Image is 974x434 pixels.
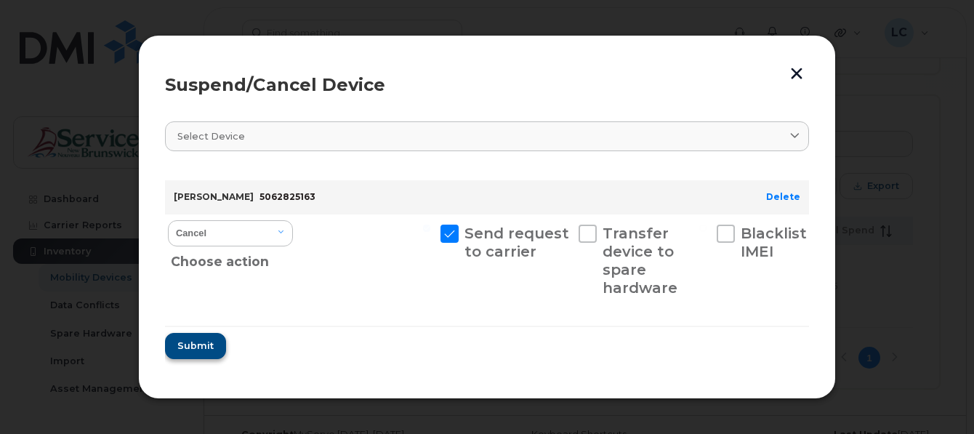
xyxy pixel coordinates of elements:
[171,245,294,273] div: Choose action
[423,225,430,232] input: Send request to carrier
[177,339,214,353] span: Submit
[741,225,807,260] span: Blacklist IMEI
[766,191,800,202] a: Delete
[165,121,809,151] a: Select device
[177,129,245,143] span: Select device
[464,225,569,260] span: Send request to carrier
[603,225,677,297] span: Transfer device to spare hardware
[561,225,568,232] input: Transfer device to spare hardware
[165,333,226,359] button: Submit
[699,225,707,232] input: Blacklist IMEI
[165,76,809,94] div: Suspend/Cancel Device
[259,191,315,202] span: 5062825163
[174,191,254,202] strong: [PERSON_NAME]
